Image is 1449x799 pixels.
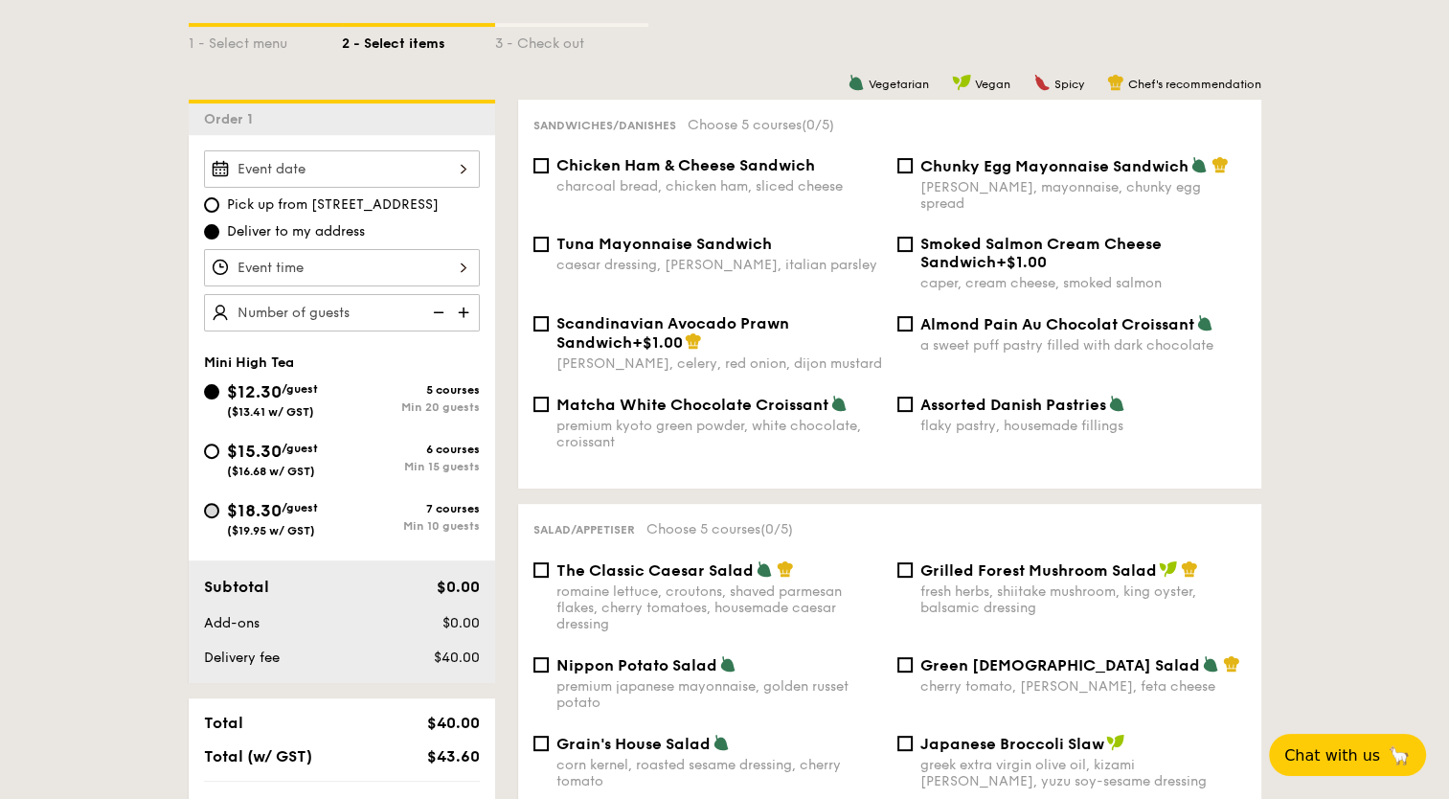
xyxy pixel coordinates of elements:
[897,237,913,252] input: Smoked Salmon Cream Cheese Sandwich+$1.00caper, cream cheese, smoked salmon
[920,235,1162,271] span: Smoked Salmon Cream Cheese Sandwich
[441,615,479,631] span: $0.00
[1181,560,1198,578] img: icon-chef-hat.a58ddaea.svg
[920,337,1246,354] div: a sweet puff pastry filled with dark chocolate
[802,117,834,133] span: (0/5)
[897,397,913,412] input: Assorted Danish Pastriesflaky pastry, housemade fillings
[227,405,314,419] span: ($13.41 w/ GST)
[1054,78,1084,91] span: Spicy
[920,157,1189,175] span: Chunky Egg Mayonnaise Sandwich
[760,521,793,537] span: (0/5)
[533,237,549,252] input: Tuna Mayonnaise Sandwichcaesar dressing, [PERSON_NAME], italian parsley
[342,383,480,397] div: 5 courses
[204,714,243,732] span: Total
[920,315,1194,333] span: Almond Pain Au Chocolat Croissant
[204,150,480,188] input: Event date
[426,714,479,732] span: $40.00
[848,74,865,91] img: icon-vegetarian.fe4039eb.svg
[227,195,439,215] span: Pick up from [STREET_ADDRESS]
[1128,78,1261,91] span: Chef's recommendation
[556,757,882,789] div: corn kernel, roasted sesame dressing, cherry tomato
[204,354,294,371] span: Mini High Tea
[1284,746,1380,765] span: Chat with us
[533,158,549,173] input: Chicken Ham & Cheese Sandwichcharcoal bread, chicken ham, sliced cheese
[1269,734,1426,776] button: Chat with us🦙
[342,400,480,414] div: Min 20 guests
[282,382,318,396] span: /guest
[869,78,929,91] span: Vegetarian
[533,119,676,132] span: Sandwiches/Danishes
[436,578,479,596] span: $0.00
[533,316,549,331] input: Scandinavian Avocado Prawn Sandwich+$1.00[PERSON_NAME], celery, red onion, dijon mustard
[533,657,549,673] input: Nippon Potato Saladpremium japanese mayonnaise, golden russet potato
[556,314,789,352] span: Scandinavian Avocado Prawn Sandwich
[897,316,913,331] input: Almond Pain Au Chocolat Croissanta sweet puff pastry filled with dark chocolate
[282,501,318,514] span: /guest
[342,502,480,515] div: 7 courses
[204,294,480,331] input: Number of guests
[189,27,342,54] div: 1 - Select menu
[632,333,683,352] span: +$1.00
[1107,74,1124,91] img: icon-chef-hat.a58ddaea.svg
[1196,314,1213,331] img: icon-vegetarian.fe4039eb.svg
[227,524,315,537] span: ($19.95 w/ GST)
[556,235,772,253] span: Tuna Mayonnaise Sandwich
[556,178,882,194] div: charcoal bread, chicken ham, sliced cheese
[920,418,1246,434] div: flaky pastry, housemade fillings
[556,257,882,273] div: caesar dressing, [PERSON_NAME], italian parsley
[227,441,282,462] span: $15.30
[533,397,549,412] input: Matcha White Chocolate Croissantpremium kyoto green powder, white chocolate, croissant
[227,500,282,521] span: $18.30
[204,111,260,127] span: Order 1
[996,253,1047,271] span: +$1.00
[1106,734,1125,751] img: icon-vegan.f8ff3823.svg
[897,736,913,751] input: Japanese Broccoli Slawgreek extra virgin olive oil, kizami [PERSON_NAME], yuzu soy-sesame dressing
[830,395,848,412] img: icon-vegetarian.fe4039eb.svg
[227,465,315,478] span: ($16.68 w/ GST)
[204,503,219,518] input: $18.30/guest($19.95 w/ GST)7 coursesMin 10 guests
[533,562,549,578] input: The Classic Caesar Saladromaine lettuce, croutons, shaved parmesan flakes, cherry tomatoes, house...
[1190,156,1208,173] img: icon-vegetarian.fe4039eb.svg
[204,615,260,631] span: Add-ons
[688,117,834,133] span: Choose 5 courses
[204,747,312,765] span: Total (w/ GST)
[556,735,711,753] span: Grain's House Salad
[1159,560,1178,578] img: icon-vegan.f8ff3823.svg
[897,562,913,578] input: Grilled Forest Mushroom Saladfresh herbs, shiitake mushroom, king oyster, balsamic dressing
[920,396,1106,414] span: Assorted Danish Pastries
[495,27,648,54] div: 3 - Check out
[426,747,479,765] span: $43.60
[556,355,882,372] div: [PERSON_NAME], celery, red onion, dijon mustard
[342,519,480,533] div: Min 10 guests
[1223,655,1240,673] img: icon-chef-hat.a58ddaea.svg
[204,197,219,213] input: Pick up from [STREET_ADDRESS]
[204,578,269,596] span: Subtotal
[685,332,702,350] img: icon-chef-hat.a58ddaea.svg
[533,523,635,536] span: Salad/Appetiser
[227,222,365,241] span: Deliver to my address
[756,560,773,578] img: icon-vegetarian.fe4039eb.svg
[646,521,793,537] span: Choose 5 courses
[897,657,913,673] input: Green [DEMOGRAPHIC_DATA] Saladcherry tomato, [PERSON_NAME], feta cheese
[777,560,794,578] img: icon-chef-hat.a58ddaea.svg
[1202,655,1219,673] img: icon-vegetarian.fe4039eb.svg
[342,27,495,54] div: 2 - Select items
[920,179,1246,212] div: [PERSON_NAME], mayonnaise, chunky egg spread
[1033,74,1051,91] img: icon-spicy.37a8142b.svg
[282,442,318,455] span: /guest
[204,224,219,240] input: Deliver to my address
[920,678,1246,695] div: cherry tomato, [PERSON_NAME], feta cheese
[920,583,1246,616] div: fresh herbs, shiitake mushroom, king oyster, balsamic dressing
[920,656,1200,674] span: Green [DEMOGRAPHIC_DATA] Salad
[342,443,480,456] div: 6 courses
[204,444,219,459] input: $15.30/guest($16.68 w/ GST)6 coursesMin 15 guests
[533,736,549,751] input: Grain's House Saladcorn kernel, roasted sesame dressing, cherry tomato
[975,78,1010,91] span: Vegan
[920,757,1246,789] div: greek extra virgin olive oil, kizami [PERSON_NAME], yuzu soy-sesame dressing
[433,650,479,666] span: $40.00
[920,561,1157,580] span: Grilled Forest Mushroom Salad
[1108,395,1125,412] img: icon-vegetarian.fe4039eb.svg
[556,583,882,632] div: romaine lettuce, croutons, shaved parmesan flakes, cherry tomatoes, housemade caesar dressing
[1211,156,1229,173] img: icon-chef-hat.a58ddaea.svg
[422,294,451,331] img: icon-reduce.1d2dbef1.svg
[556,156,815,174] span: Chicken Ham & Cheese Sandwich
